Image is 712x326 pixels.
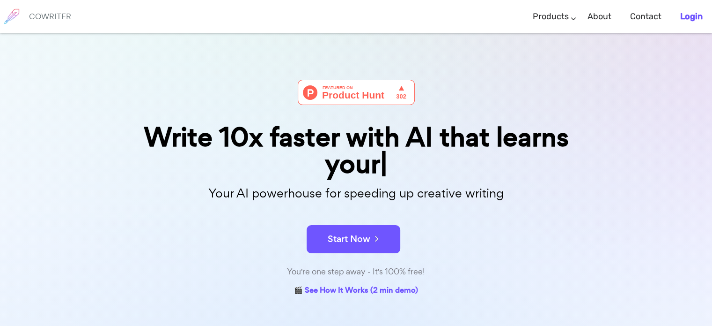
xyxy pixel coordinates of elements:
[680,11,703,22] b: Login
[587,3,611,30] a: About
[680,3,703,30] a: Login
[29,12,71,21] h6: COWRITER
[122,124,590,177] div: Write 10x faster with AI that learns your
[533,3,569,30] a: Products
[298,80,415,105] img: Cowriter - Your AI buddy for speeding up creative writing | Product Hunt
[122,183,590,204] p: Your AI powerhouse for speeding up creative writing
[630,3,661,30] a: Contact
[307,225,400,253] button: Start Now
[122,265,590,279] div: You're one step away - It's 100% free!
[294,284,418,298] a: 🎬 See How It Works (2 min demo)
